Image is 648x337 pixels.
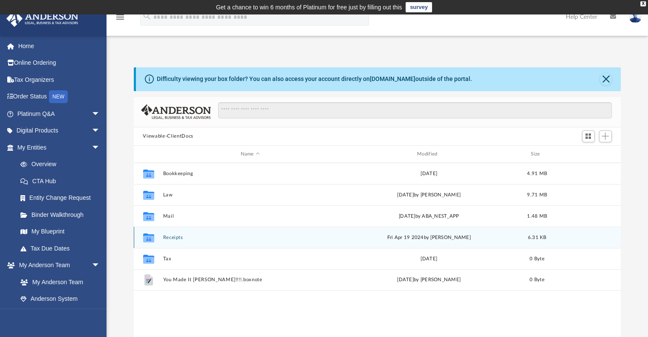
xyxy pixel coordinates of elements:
a: My Entitiesarrow_drop_down [6,139,113,156]
span: arrow_drop_down [92,139,109,156]
div: Fri Apr 19 2024 by [PERSON_NAME] [341,234,516,242]
span: arrow_drop_down [92,122,109,140]
input: Search files and folders [218,102,611,118]
a: Platinum Q&Aarrow_drop_down [6,105,113,122]
a: Home [6,37,113,55]
div: Get a chance to win 6 months of Platinum for free just by filling out this [216,2,402,12]
img: User Pic [629,11,642,23]
button: You Made It [PERSON_NAME]!!!!.boxnote [163,277,337,283]
span: arrow_drop_down [92,105,109,123]
a: Tax Due Dates [12,240,113,257]
button: Law [163,192,337,198]
i: menu [115,12,125,22]
div: NEW [49,90,68,103]
span: 0 Byte [530,256,544,261]
a: [DOMAIN_NAME] [370,75,415,82]
a: Entity Change Request [12,190,113,207]
button: Close [600,73,612,85]
a: Order StatusNEW [6,88,113,106]
div: id [558,150,617,158]
span: arrow_drop_down [92,257,109,274]
button: Add [599,130,612,142]
div: Difficulty viewing your box folder? You can also access your account directly on outside of the p... [157,75,472,84]
a: menu [115,16,125,22]
a: Online Ordering [6,55,113,72]
a: My Anderson Teamarrow_drop_down [6,257,109,274]
a: CTA Hub [12,173,113,190]
div: [DATE] [341,170,516,178]
div: Name [162,150,337,158]
a: My Anderson Team [12,274,104,291]
div: id [137,150,158,158]
a: survey [406,2,432,12]
button: Bookkeeping [163,171,337,176]
div: [DATE] [341,255,516,263]
button: Tax [163,256,337,262]
a: Binder Walkthrough [12,206,113,223]
button: Receipts [163,235,337,240]
a: Anderson System [12,291,109,308]
img: Anderson Advisors Platinum Portal [4,10,81,27]
button: Switch to Grid View [582,130,595,142]
i: search [142,12,152,21]
button: Viewable-ClientDocs [143,132,193,140]
a: My Blueprint [12,223,109,240]
span: 0 Byte [530,278,544,282]
div: [DATE] by [PERSON_NAME] [341,277,516,284]
span: 4.91 MB [527,171,547,176]
div: close [640,1,646,6]
div: [DATE] by [PERSON_NAME] [341,191,516,199]
div: [DATE] by ABA_NEST_APP [341,213,516,220]
span: 1.48 MB [527,214,547,219]
span: 9.71 MB [527,193,547,197]
span: 6.31 KB [527,235,546,240]
button: Mail [163,213,337,219]
a: Client Referrals [12,307,109,324]
a: Overview [12,156,113,173]
div: Size [520,150,554,158]
a: Digital Productsarrow_drop_down [6,122,113,139]
a: Tax Organizers [6,71,113,88]
div: Modified [341,150,516,158]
